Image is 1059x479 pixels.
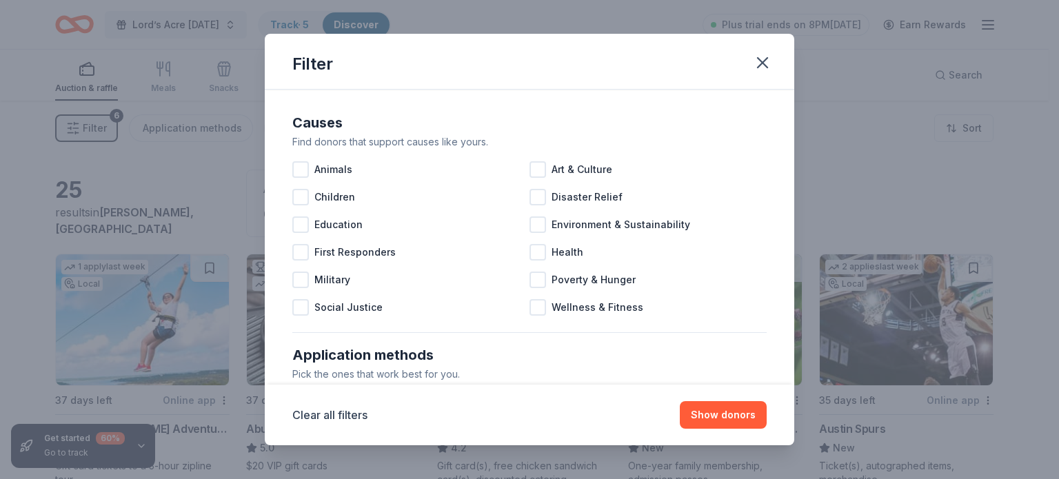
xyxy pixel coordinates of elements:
[314,299,383,316] span: Social Justice
[680,401,767,429] button: Show donors
[552,189,623,205] span: Disaster Relief
[314,272,350,288] span: Military
[292,53,333,75] div: Filter
[314,244,396,261] span: First Responders
[552,244,583,261] span: Health
[314,161,352,178] span: Animals
[552,272,636,288] span: Poverty & Hunger
[292,407,367,423] button: Clear all filters
[292,134,767,150] div: Find donors that support causes like yours.
[292,344,767,366] div: Application methods
[552,299,643,316] span: Wellness & Fitness
[314,216,363,233] span: Education
[552,161,612,178] span: Art & Culture
[314,189,355,205] span: Children
[552,216,690,233] span: Environment & Sustainability
[292,366,767,383] div: Pick the ones that work best for you.
[292,112,767,134] div: Causes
